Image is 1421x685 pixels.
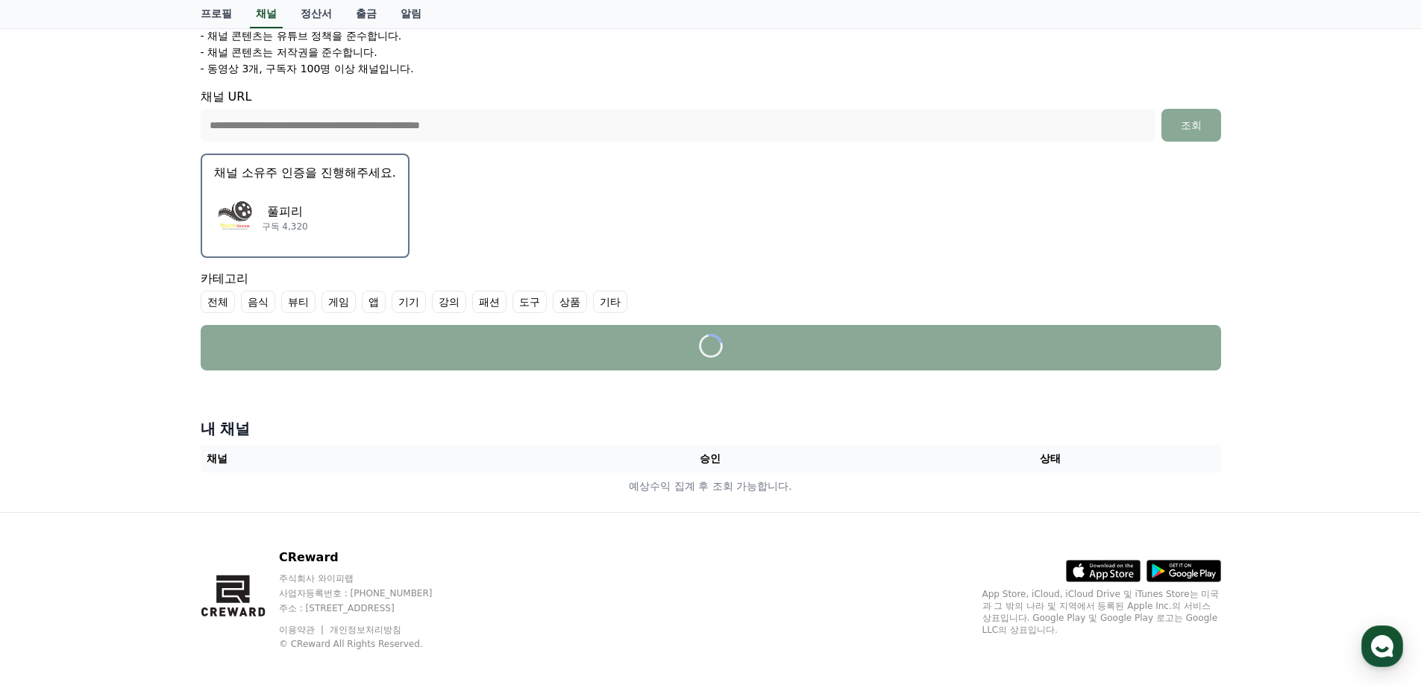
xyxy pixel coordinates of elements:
p: 주식회사 와이피랩 [279,572,461,584]
label: 기기 [392,291,426,313]
label: 전체 [201,291,235,313]
p: App Store, iCloud, iCloud Drive 및 iTunes Store는 미국과 그 밖의 나라 및 지역에서 등록된 Apple Inc.의 서비스 상표입니다. Goo... [982,588,1221,636]
button: 조회 [1161,109,1221,142]
a: 대화 [98,473,192,510]
label: 도구 [512,291,547,313]
button: 채널 소유주 인증을 진행해주세요. 풀피리 풀피리 구독 4,320 [201,154,410,258]
p: 주소 : [STREET_ADDRESS] [279,602,461,614]
p: 채널 소유주 인증을 진행해주세요. [214,164,396,182]
span: 설정 [230,495,248,507]
div: 조회 [1167,118,1215,133]
div: 채널 URL [201,88,1221,142]
div: 카테고리 [201,270,1221,313]
p: 사업자등록번호 : [PHONE_NUMBER] [279,587,461,599]
p: CReward [279,549,461,566]
p: - 채널 콘텐츠는 유튜브 정책을 준수합니다. [201,28,402,43]
h4: 내 채널 [201,418,1221,439]
p: - 동영상 3개, 구독자 100명 이상 채널입니다. [201,61,414,76]
label: 강의 [432,291,466,313]
label: 음식 [241,291,275,313]
td: 예상수익 집계 후 조회 가능합니다. [201,473,1221,500]
label: 뷰티 [281,291,316,313]
p: 구독 4,320 [262,221,308,233]
p: 풀피리 [262,203,308,221]
span: 홈 [47,495,56,507]
span: 대화 [137,496,154,508]
p: - 채널 콘텐츠는 저작권을 준수합니다. [201,45,377,60]
p: © CReward All Rights Reserved. [279,638,461,650]
label: 기타 [593,291,627,313]
img: 풀피리 [214,197,256,239]
th: 승인 [540,445,880,473]
label: 상품 [553,291,587,313]
th: 채널 [201,445,541,473]
label: 패션 [472,291,506,313]
a: 설정 [192,473,286,510]
a: 홈 [4,473,98,510]
th: 상태 [880,445,1220,473]
label: 게임 [321,291,356,313]
a: 이용약관 [279,625,326,635]
label: 앱 [362,291,386,313]
a: 개인정보처리방침 [330,625,401,635]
